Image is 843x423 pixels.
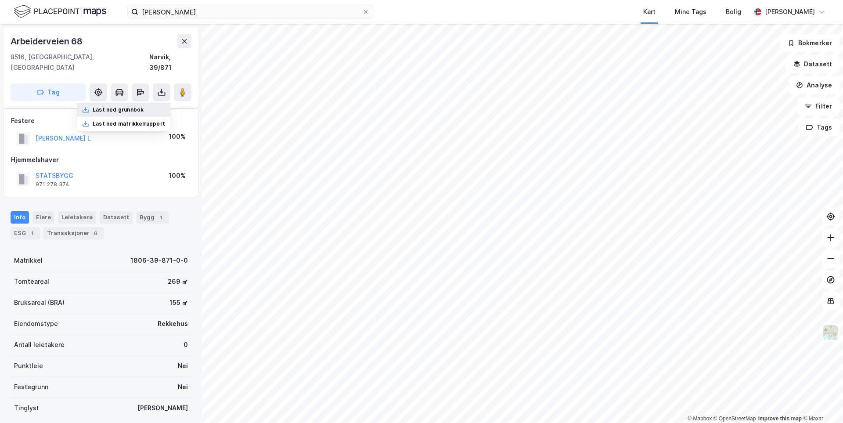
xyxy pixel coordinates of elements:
[178,382,188,392] div: Nei
[14,340,65,350] div: Antall leietakere
[822,324,839,341] img: Z
[789,76,839,94] button: Analyse
[799,381,843,423] iframe: Chat Widget
[136,211,169,224] div: Bygg
[14,361,43,371] div: Punktleie
[765,7,815,17] div: [PERSON_NAME]
[726,7,741,17] div: Bolig
[100,211,133,224] div: Datasett
[14,403,39,413] div: Tinglyst
[713,416,756,422] a: OpenStreetMap
[149,52,191,73] div: Narvik, 39/871
[138,5,362,18] input: Søk på adresse, matrikkel, gårdeiere, leietakere eller personer
[169,170,186,181] div: 100%
[156,213,165,222] div: 1
[178,361,188,371] div: Nei
[780,34,839,52] button: Bokmerker
[799,119,839,136] button: Tags
[14,382,48,392] div: Festegrunn
[93,106,144,113] div: Last ned grunnbok
[43,227,104,239] div: Transaksjoner
[130,255,188,266] div: 1806-39-871-0-0
[797,98,839,115] button: Filter
[169,297,188,308] div: 155 ㎡
[14,297,65,308] div: Bruksareal (BRA)
[11,83,86,101] button: Tag
[58,211,96,224] div: Leietakere
[32,211,54,224] div: Eiere
[11,155,191,165] div: Hjemmelshaver
[14,255,43,266] div: Matrikkel
[184,340,188,350] div: 0
[137,403,188,413] div: [PERSON_NAME]
[14,276,49,287] div: Tomteareal
[36,181,69,188] div: 971 278 374
[91,229,100,238] div: 6
[688,416,712,422] a: Mapbox
[11,116,191,126] div: Festere
[28,229,36,238] div: 1
[11,227,40,239] div: ESG
[11,52,149,73] div: 8516, [GEOGRAPHIC_DATA], [GEOGRAPHIC_DATA]
[799,381,843,423] div: Kontrollprogram for chat
[93,120,165,127] div: Last ned matrikkelrapport
[643,7,656,17] div: Kart
[169,131,186,142] div: 100%
[158,318,188,329] div: Rekkehus
[675,7,706,17] div: Mine Tags
[14,4,106,19] img: logo.f888ab2527a4732fd821a326f86c7f29.svg
[11,34,84,48] div: Arbeiderveien 68
[11,211,29,224] div: Info
[758,416,802,422] a: Improve this map
[786,55,839,73] button: Datasett
[168,276,188,287] div: 269 ㎡
[14,318,58,329] div: Eiendomstype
